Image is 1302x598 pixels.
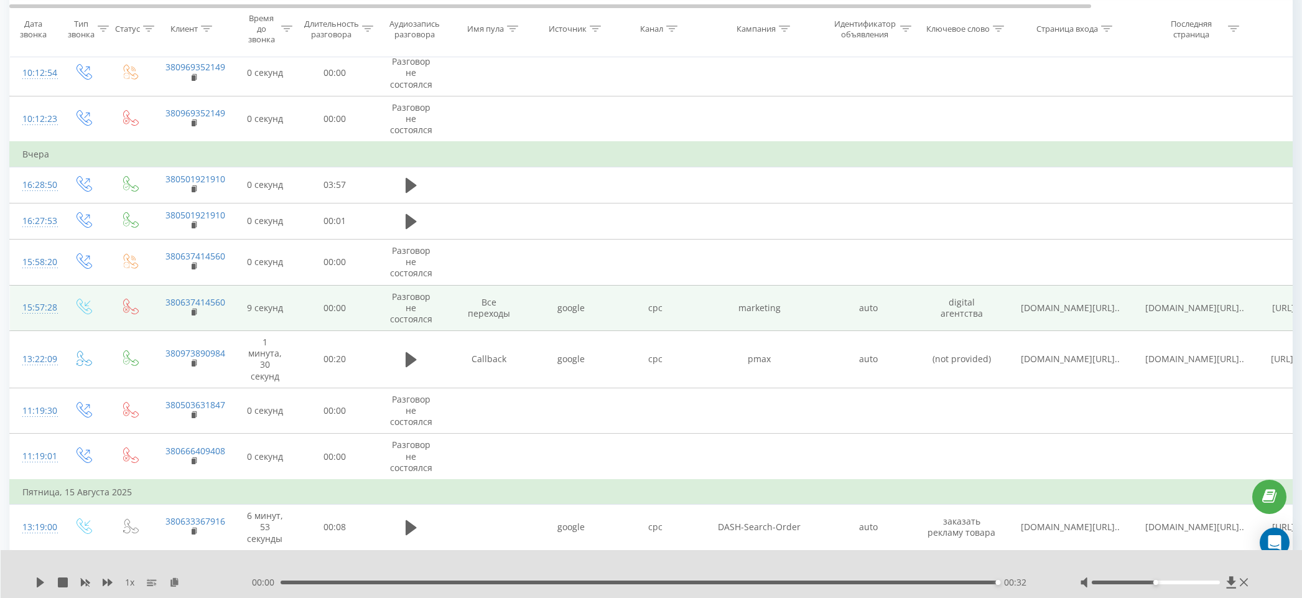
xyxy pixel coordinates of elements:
td: 00:00 [296,388,374,434]
div: Источник [549,24,587,34]
div: Аудиозапись разговора [384,18,445,39]
span: Clip a block [57,124,97,134]
div: Время до звонка [244,13,278,45]
td: 1 минута, 30 секунд [234,331,296,388]
div: Клиент [170,24,198,34]
div: 15:58:20 [22,250,47,274]
a: 380969352149 [165,61,225,73]
div: 10:12:54 [22,61,47,85]
div: Тип звонка [68,18,95,39]
a: 380973890984 [165,347,225,359]
a: 380637414560 [165,250,225,262]
td: 0 секунд [234,434,296,480]
td: 6 минут, 53 секунды [234,505,296,551]
div: Статус [115,24,140,34]
div: Кампания [737,24,776,34]
button: Clip a screenshot [37,139,227,159]
span: 00:00 [252,576,281,589]
a: 380501921910 [165,209,225,221]
div: Страница входа [1036,24,1098,34]
td: 03:57 [296,167,374,203]
span: 1 x [125,576,134,589]
a: 380501921910 [165,173,225,185]
span: Разговор не состоялся [390,245,432,279]
button: Clip a selection (Select text first) [37,99,227,119]
span: 00:32 [1004,576,1026,589]
span: Inbox Panel [51,533,93,548]
div: 13:19:00 [22,515,47,540]
td: Callback [449,331,529,388]
td: pmax [697,331,822,388]
span: Разговор не состоялся [390,101,432,136]
span: xTiles [59,17,81,27]
span: [DOMAIN_NAME][URL].. [1021,302,1120,314]
div: Ключевое слово [926,24,990,34]
span: Разговор не состоялся [390,439,432,473]
td: 0 секунд [234,96,296,142]
td: 00:00 [296,434,374,480]
td: DASH-Search-Order [697,505,822,551]
div: Последняя страница [1158,18,1225,39]
span: [DOMAIN_NAME][URL].. [1021,353,1120,365]
span: Разговор не состоялся [390,55,432,90]
td: 9 секунд [234,285,296,331]
td: заказать рекламу товара [915,505,1008,551]
span: Разговор не состоялся [390,393,432,427]
a: 380969352149 [165,107,225,119]
div: 11:19:30 [22,399,47,423]
div: Accessibility label [995,580,1000,585]
td: 00:20 [296,331,374,388]
td: google [529,505,613,551]
div: 16:28:50 [22,173,47,197]
span: Clip a screenshot [57,144,114,154]
td: auto [822,285,915,331]
button: Clip a block [37,119,227,139]
div: Имя пула [467,24,504,34]
span: [DOMAIN_NAME][URL].. [1145,353,1244,365]
span: Clip a bookmark [57,84,113,94]
button: Clip a bookmark [37,79,227,99]
div: Open Intercom Messenger [1260,528,1290,558]
div: 11:19:01 [22,444,47,469]
td: (not provided) [915,331,1008,388]
td: google [529,285,613,331]
td: 0 секунд [234,388,296,434]
td: cpc [613,285,697,331]
span: Clip a selection (Select text first) [57,104,166,114]
div: 13:22:09 [22,347,47,371]
a: 380666409408 [165,445,225,457]
span: Разговор не состоялся [390,291,432,325]
div: 10:12:23 [22,107,47,131]
span: [DOMAIN_NAME][URL].. [1145,521,1244,533]
td: marketing [697,285,822,331]
td: auto [822,505,915,551]
td: 00:08 [296,505,374,551]
div: Destination [31,517,225,531]
a: 380503631847 [165,399,225,411]
input: Untitled [32,54,232,79]
td: 0 секунд [234,167,296,203]
div: Accessibility label [1153,580,1158,585]
span: Clear all and close [151,175,218,190]
td: Все переходы [449,285,529,331]
a: 380637414560 [165,296,225,308]
td: auto [822,331,915,388]
div: 16:27:53 [22,209,47,233]
td: 0 секунд [234,50,296,96]
td: 00:00 [296,50,374,96]
td: digital агентства [915,285,1008,331]
td: google [529,331,613,388]
td: 0 секунд [234,203,296,239]
span: [DOMAIN_NAME][URL].. [1021,521,1120,533]
div: Идентификатор объявления [832,18,897,39]
div: 15:57:28 [22,296,47,320]
div: Длительность разговора [304,18,359,39]
td: 0 секунд [234,239,296,285]
span: [DOMAIN_NAME][URL].. [1145,302,1244,314]
div: Дата звонка [10,18,56,39]
td: 00:01 [296,203,374,239]
a: 380633367916 [165,515,225,527]
td: cpc [613,331,697,388]
td: 00:00 [296,96,374,142]
td: 00:00 [296,239,374,285]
